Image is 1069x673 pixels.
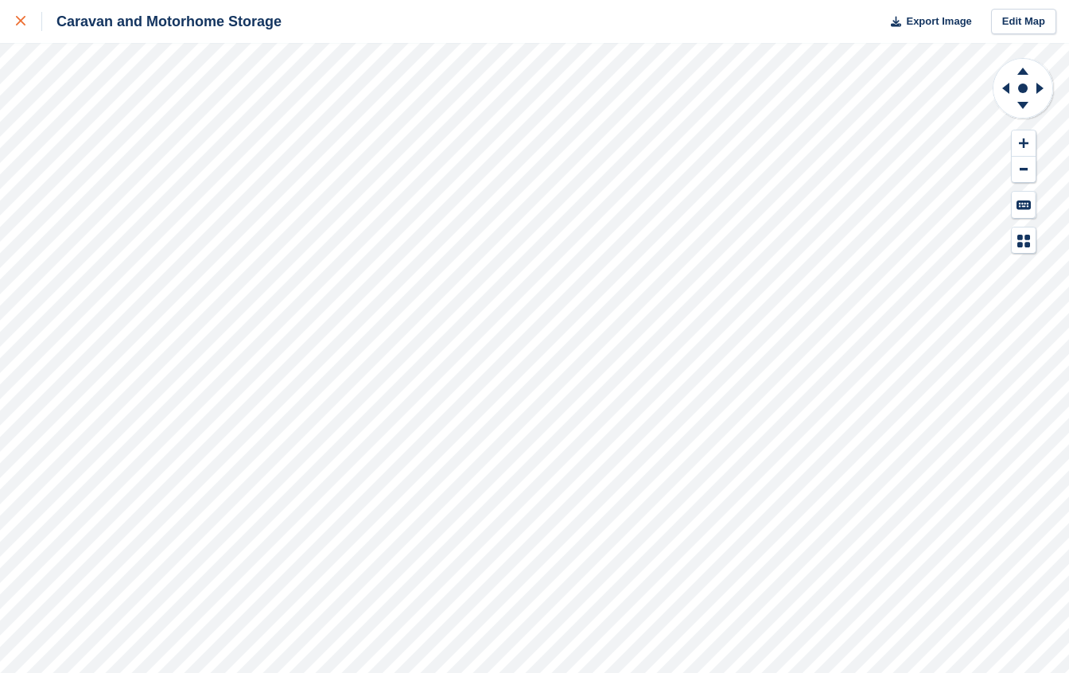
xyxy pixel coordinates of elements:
[42,12,282,31] div: Caravan and Motorhome Storage
[1012,192,1036,218] button: Keyboard Shortcuts
[881,9,972,35] button: Export Image
[1012,130,1036,157] button: Zoom In
[1012,157,1036,183] button: Zoom Out
[1012,228,1036,254] button: Map Legend
[991,9,1056,35] a: Edit Map
[906,14,971,29] span: Export Image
